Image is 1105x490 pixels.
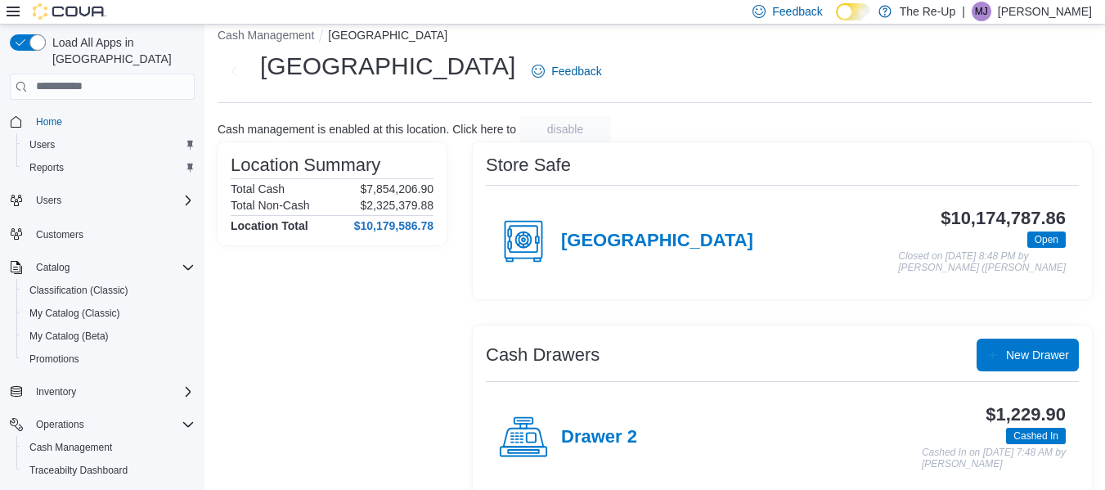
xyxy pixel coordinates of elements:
span: Reports [23,158,195,178]
a: Cash Management [23,438,119,457]
p: [PERSON_NAME] [998,2,1092,21]
h3: $1,229.90 [986,405,1066,425]
h6: Total Cash [231,182,285,196]
p: Cash management is enabled at this location. Click here to [218,123,516,136]
button: disable [519,116,611,142]
button: Cash Management [218,29,314,42]
span: Promotions [23,349,195,369]
span: My Catalog (Beta) [29,330,109,343]
span: Reports [29,161,64,174]
button: Promotions [16,348,201,371]
span: Traceabilty Dashboard [23,461,195,480]
span: My Catalog (Beta) [23,326,195,346]
span: Operations [36,418,84,431]
a: Feedback [525,55,608,88]
h1: [GEOGRAPHIC_DATA] [260,50,515,83]
button: Catalog [3,256,201,279]
button: Operations [29,415,91,434]
span: Promotions [29,353,79,366]
span: MJ [975,2,988,21]
span: New Drawer [1006,347,1069,363]
h3: Location Summary [231,155,380,175]
span: Customers [29,223,195,244]
span: Home [29,111,195,132]
span: Cash Management [29,441,112,454]
button: Reports [16,156,201,179]
span: Cashed In [1006,428,1066,444]
button: Next [218,55,250,88]
span: Inventory [36,385,76,398]
span: Dark Mode [836,20,837,21]
span: Classification (Classic) [23,281,195,300]
h4: $10,179,586.78 [354,219,433,232]
a: Users [23,135,61,155]
button: [GEOGRAPHIC_DATA] [328,29,447,42]
h3: $10,174,787.86 [941,209,1066,228]
button: New Drawer [977,339,1079,371]
button: Cash Management [16,436,201,459]
span: Users [29,191,195,210]
span: Cash Management [23,438,195,457]
button: Classification (Classic) [16,279,201,302]
span: Operations [29,415,195,434]
span: Customers [36,228,83,241]
span: Classification (Classic) [29,284,128,297]
button: Inventory [29,382,83,402]
span: Feedback [772,3,822,20]
span: Load All Apps in [GEOGRAPHIC_DATA] [46,34,195,67]
a: Promotions [23,349,86,369]
span: disable [547,121,583,137]
span: Open [1035,232,1058,247]
button: Users [3,189,201,212]
span: Feedback [551,63,601,79]
h4: [GEOGRAPHIC_DATA] [561,231,753,252]
span: My Catalog (Classic) [29,307,120,320]
a: My Catalog (Beta) [23,326,115,346]
p: $2,325,379.88 [360,199,433,212]
h3: Store Safe [486,155,571,175]
a: Classification (Classic) [23,281,135,300]
button: Catalog [29,258,76,277]
button: My Catalog (Beta) [16,325,201,348]
button: Users [16,133,201,156]
a: Customers [29,225,90,245]
span: Users [23,135,195,155]
button: Users [29,191,68,210]
span: Inventory [29,382,195,402]
span: My Catalog (Classic) [23,303,195,323]
a: Reports [23,158,70,178]
button: My Catalog (Classic) [16,302,201,325]
button: Traceabilty Dashboard [16,459,201,482]
button: Home [3,110,201,133]
p: Closed on [DATE] 8:48 PM by [PERSON_NAME] ([PERSON_NAME] [898,251,1066,273]
span: Traceabilty Dashboard [29,464,128,477]
button: Inventory [3,380,201,403]
h4: Location Total [231,219,308,232]
p: | [962,2,965,21]
button: Customers [3,222,201,245]
span: Home [36,115,62,128]
span: Open [1027,232,1066,248]
span: Catalog [29,258,195,277]
span: Cashed In [1013,429,1058,443]
input: Dark Mode [836,3,870,20]
span: Catalog [36,261,70,274]
p: Cashed In on [DATE] 7:48 AM by [PERSON_NAME] [922,447,1066,470]
button: Operations [3,413,201,436]
h3: Cash Drawers [486,345,600,365]
h4: Drawer 2 [561,427,637,448]
img: Cova [33,3,106,20]
h6: Total Non-Cash [231,199,310,212]
p: $7,854,206.90 [360,182,433,196]
nav: An example of EuiBreadcrumbs [218,27,1092,47]
p: The Re-Up [900,2,955,21]
div: Megan Jackson [972,2,991,21]
span: Users [36,194,61,207]
a: My Catalog (Classic) [23,303,127,323]
a: Home [29,112,69,132]
span: Users [29,138,55,151]
a: Traceabilty Dashboard [23,461,134,480]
